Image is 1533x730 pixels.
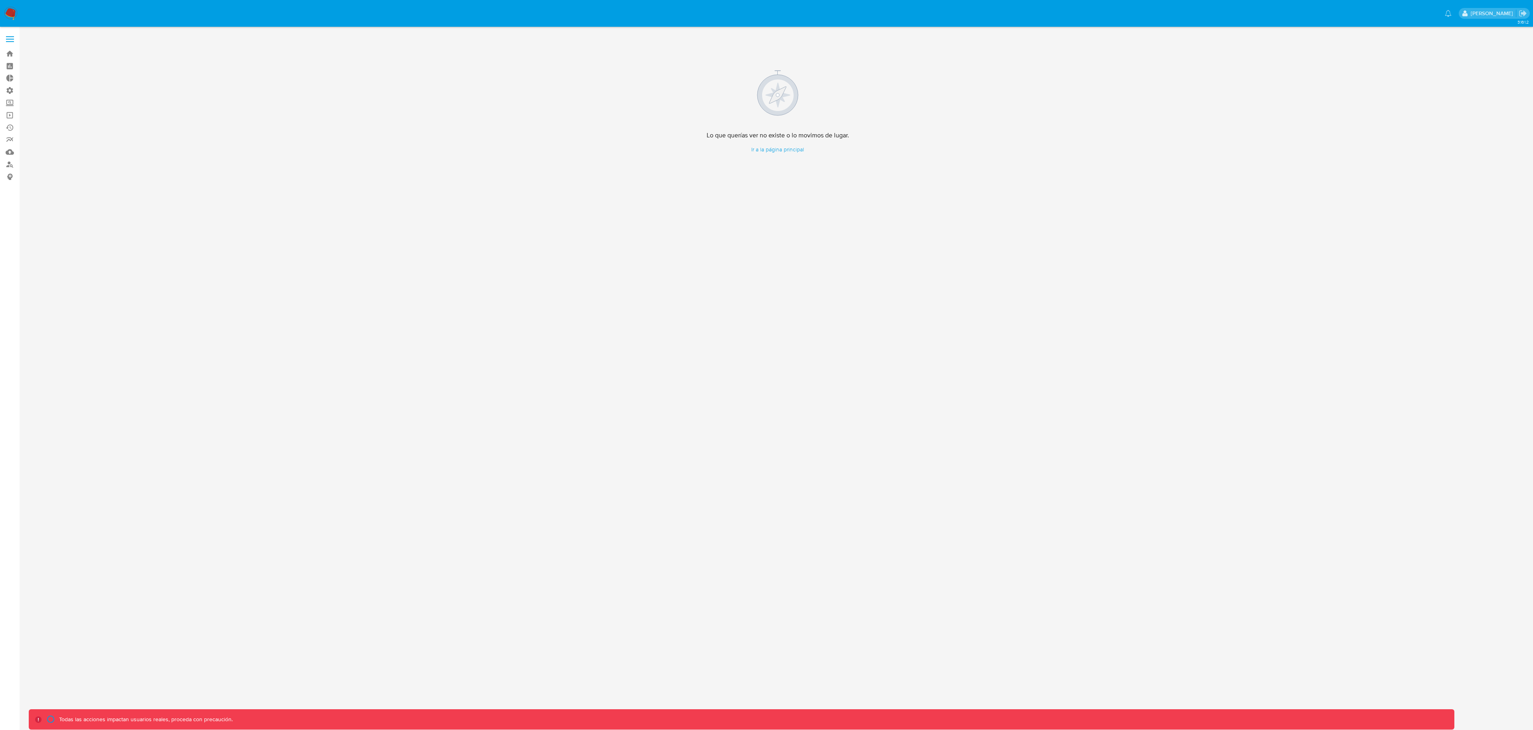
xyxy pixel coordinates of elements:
h4: Lo que querías ver no existe o lo movimos de lugar. [707,131,849,139]
a: Ir a la página principal [707,146,849,153]
p: Todas las acciones impactan usuarios reales, proceda con precaución. [57,716,233,723]
a: Notificaciones [1445,10,1452,17]
p: leandrojossue.ramirez@mercadolibre.com.co [1471,10,1516,17]
a: Salir [1519,9,1527,18]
